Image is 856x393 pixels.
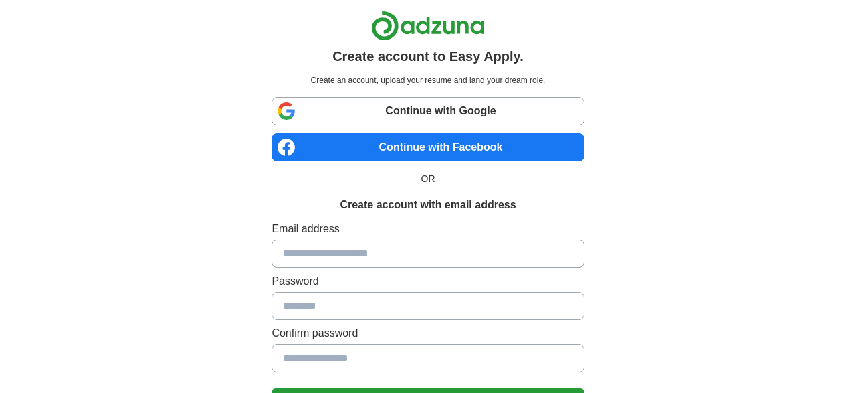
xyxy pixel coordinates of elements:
[272,221,584,237] label: Email address
[272,325,584,341] label: Confirm password
[332,46,524,66] h1: Create account to Easy Apply.
[272,273,584,289] label: Password
[340,197,516,213] h1: Create account with email address
[272,133,584,161] a: Continue with Facebook
[272,97,584,125] a: Continue with Google
[274,74,581,86] p: Create an account, upload your resume and land your dream role.
[413,172,443,186] span: OR
[371,11,485,41] img: Adzuna logo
